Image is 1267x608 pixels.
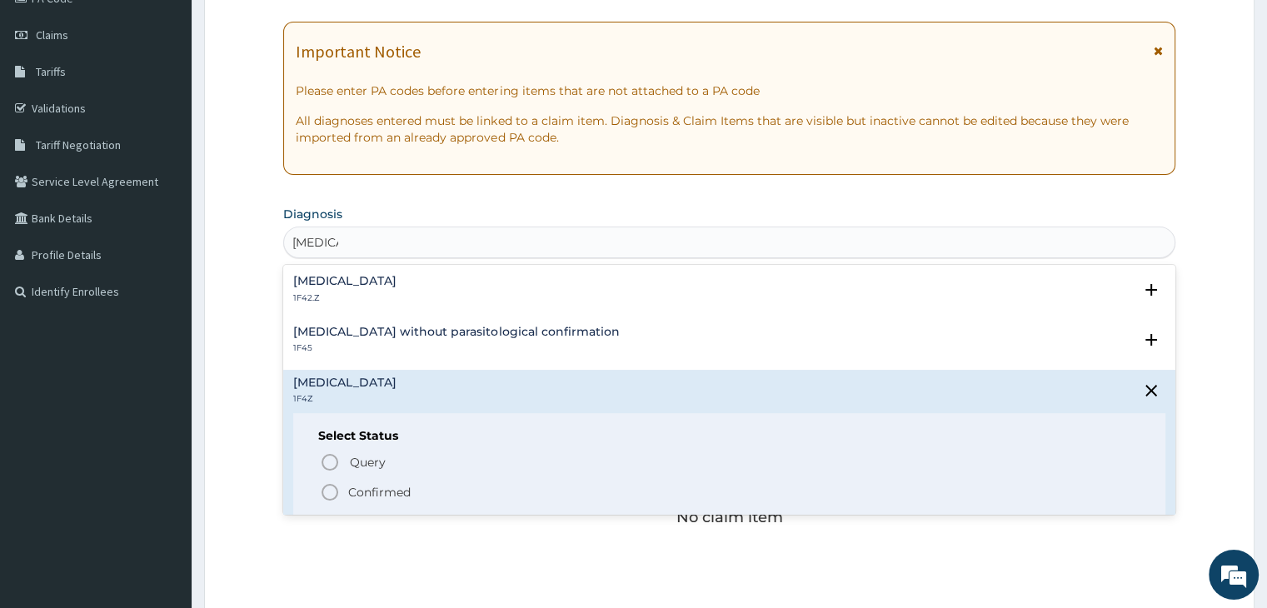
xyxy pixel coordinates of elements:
[87,93,280,115] div: Chat with us now
[293,275,397,287] h4: [MEDICAL_DATA]
[1141,381,1161,401] i: close select status
[31,83,67,125] img: d_794563401_company_1708531726252_794563401
[1141,280,1161,300] i: open select status
[273,8,313,48] div: Minimize live chat window
[293,342,619,354] p: 1F45
[320,482,340,502] i: status option filled
[293,393,397,405] p: 1F4Z
[348,484,411,501] p: Confirmed
[36,64,66,79] span: Tariffs
[320,452,340,472] i: status option query
[296,42,421,61] h1: Important Notice
[293,292,397,304] p: 1F42.Z
[8,420,317,478] textarea: Type your message and hit 'Enter'
[676,509,782,526] p: No claim item
[318,430,1140,442] h6: Select Status
[296,112,1162,146] p: All diagnoses entered must be linked to a claim item. Diagnosis & Claim Items that are visible bu...
[296,82,1162,99] p: Please enter PA codes before entering items that are not attached to a PA code
[293,326,619,338] h4: [MEDICAL_DATA] without parasitological confirmation
[283,206,342,222] label: Diagnosis
[36,137,121,152] span: Tariff Negotiation
[350,454,386,471] span: Query
[1141,330,1161,350] i: open select status
[293,376,397,389] h4: [MEDICAL_DATA]
[36,27,68,42] span: Claims
[97,192,230,361] span: We're online!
